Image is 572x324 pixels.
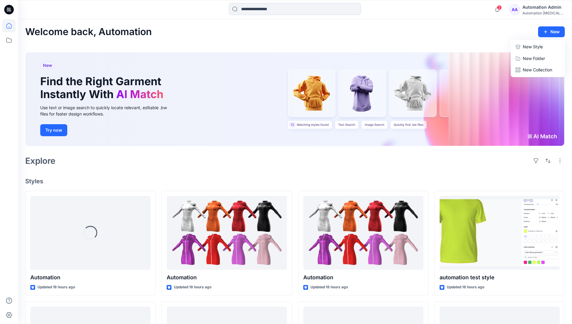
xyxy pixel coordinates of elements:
[25,26,152,37] h2: Welcome back, Automation
[523,55,545,61] p: New Folder
[303,273,423,282] p: Automation
[174,284,211,290] p: Updated 18 hours ago
[523,66,552,73] p: New Collection
[116,88,163,101] span: AI Match
[30,273,150,282] p: Automation
[440,196,560,270] a: automation test style
[538,26,565,37] button: New
[509,4,520,15] div: AA
[447,284,484,290] p: Updated 18 hours ago
[43,62,52,69] span: New
[167,273,287,282] p: Automation
[497,5,502,10] span: 3
[522,11,564,15] div: Automation [MEDICAL_DATA]...
[440,273,560,282] p: automation test style
[38,284,75,290] p: Updated 18 hours ago
[523,43,543,50] p: New Style
[303,196,423,270] a: Automation
[40,124,67,136] button: Try now
[167,196,287,270] a: Automation
[25,156,56,166] h2: Explore
[310,284,348,290] p: Updated 18 hours ago
[512,41,564,53] a: New Style
[40,75,166,101] h1: Find the Right Garment Instantly With
[40,104,175,117] div: Use text or image search to quickly locate relevant, editable .bw files for faster design workflows.
[25,178,565,185] h4: Styles
[522,4,564,11] div: Automation Admin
